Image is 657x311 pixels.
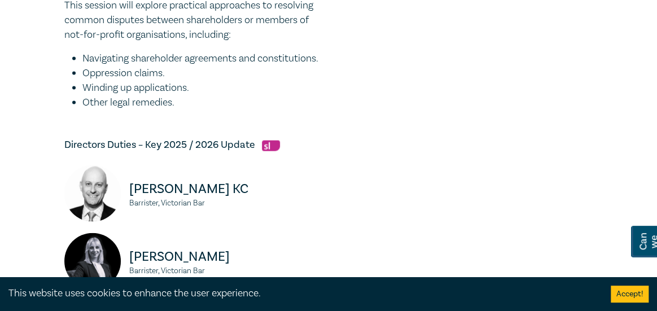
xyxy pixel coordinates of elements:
small: Barrister, Victorian Bar [129,199,324,207]
img: Panagiota Pisani [64,233,121,290]
li: Navigating shareholder agreements and constitutions. [82,51,324,66]
li: Oppression claims. [82,66,324,81]
p: [PERSON_NAME] [129,248,324,266]
div: This website uses cookies to enhance the user experience. [8,286,594,301]
small: Barrister, Victorian Bar [129,267,324,275]
li: Other legal remedies. [82,95,324,110]
li: Winding up applications. [82,81,324,95]
img: Substantive Law [262,141,280,151]
p: [PERSON_NAME] KC [129,180,324,198]
img: Dr. Oren Bigos KC [64,165,121,222]
h5: Directors Duties – Key 2025 / 2026 Update [64,138,324,152]
button: Accept cookies [611,286,649,303]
